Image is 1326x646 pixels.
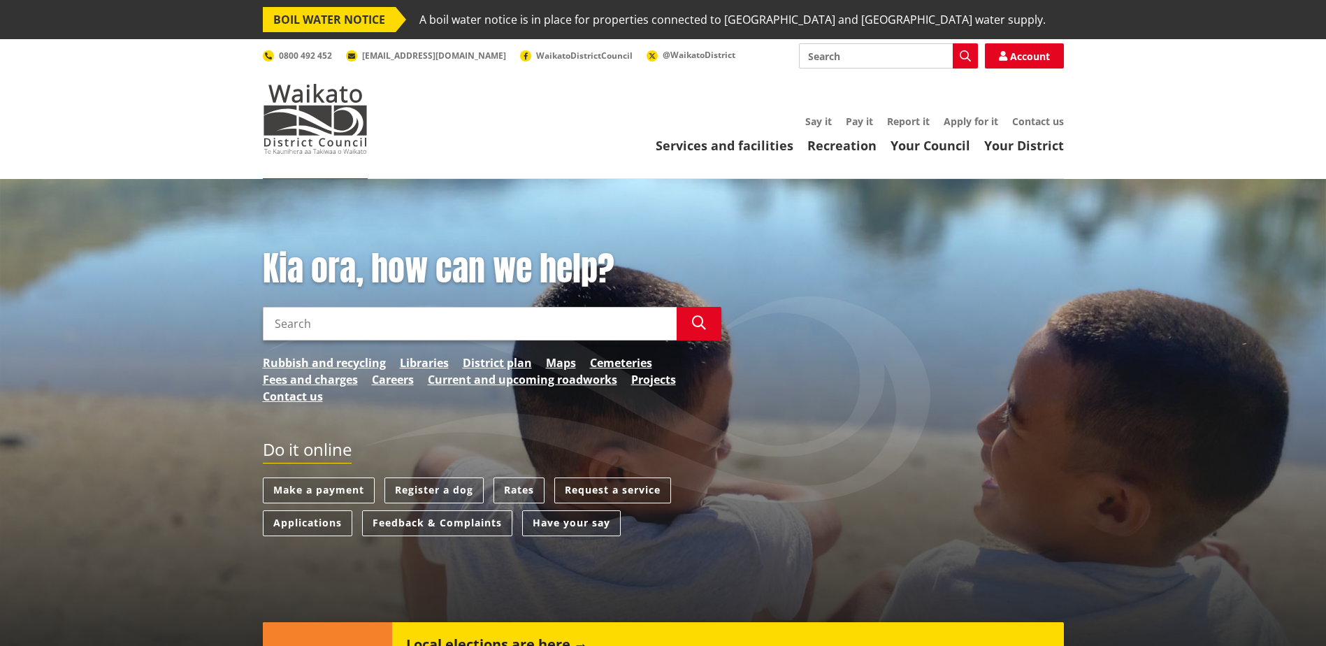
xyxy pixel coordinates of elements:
img: Waikato District Council - Te Kaunihera aa Takiwaa o Waikato [263,84,368,154]
a: @WaikatoDistrict [647,49,735,61]
a: Your Council [891,137,970,154]
span: @WaikatoDistrict [663,49,735,61]
a: Apply for it [944,115,998,128]
a: Feedback & Complaints [362,510,512,536]
a: Your District [984,137,1064,154]
a: Libraries [400,354,449,371]
a: Cemeteries [590,354,652,371]
a: Projects [631,371,676,388]
a: Say it [805,115,832,128]
a: Careers [372,371,414,388]
span: WaikatoDistrictCouncil [536,50,633,62]
h2: Do it online [263,440,352,464]
a: Maps [546,354,576,371]
a: Account [985,43,1064,69]
a: Services and facilities [656,137,793,154]
a: Contact us [263,388,323,405]
a: Rubbish and recycling [263,354,386,371]
a: Rates [493,478,545,503]
a: 0800 492 452 [263,50,332,62]
a: District plan [463,354,532,371]
a: Make a payment [263,478,375,503]
a: [EMAIL_ADDRESS][DOMAIN_NAME] [346,50,506,62]
span: BOIL WATER NOTICE [263,7,396,32]
a: Applications [263,510,352,536]
span: [EMAIL_ADDRESS][DOMAIN_NAME] [362,50,506,62]
a: WaikatoDistrictCouncil [520,50,633,62]
a: Fees and charges [263,371,358,388]
a: Contact us [1012,115,1064,128]
a: Recreation [807,137,877,154]
a: Have your say [522,510,621,536]
h1: Kia ora, how can we help? [263,249,721,289]
span: A boil water notice is in place for properties connected to [GEOGRAPHIC_DATA] and [GEOGRAPHIC_DAT... [419,7,1046,32]
a: Current and upcoming roadworks [428,371,617,388]
input: Search input [799,43,978,69]
a: Register a dog [384,478,484,503]
span: 0800 492 452 [279,50,332,62]
a: Report it [887,115,930,128]
input: Search input [263,307,677,340]
a: Pay it [846,115,873,128]
a: Request a service [554,478,671,503]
